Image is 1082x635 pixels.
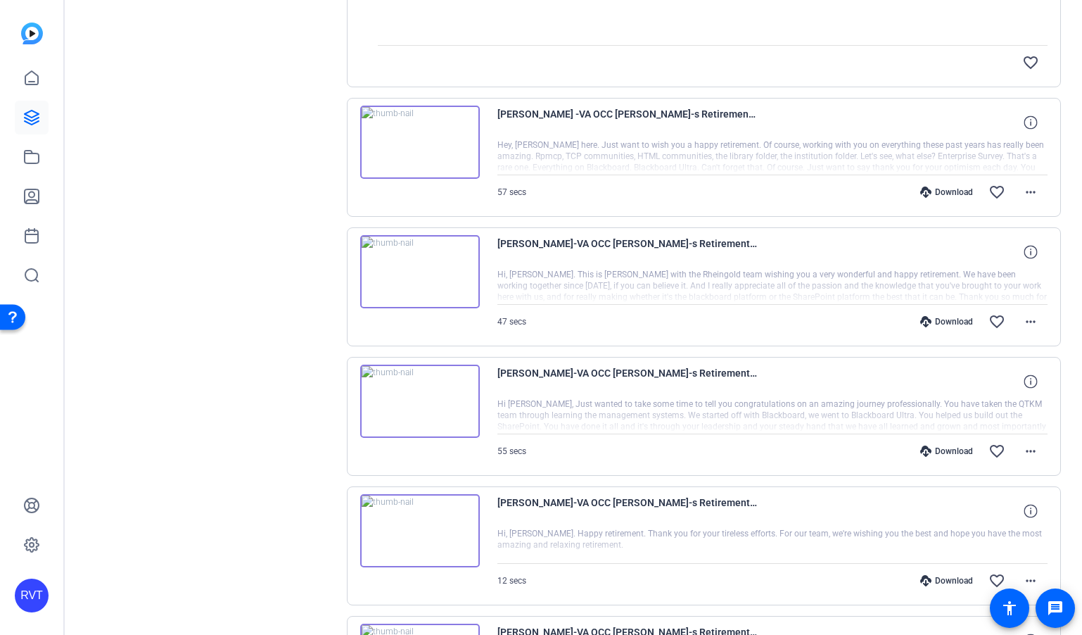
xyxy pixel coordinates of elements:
[913,575,980,586] div: Download
[1001,600,1018,617] mat-icon: accessibility
[497,106,758,139] span: [PERSON_NAME] -VA OCC [PERSON_NAME]-s Retirement Video-[PERSON_NAME]-s Retirement Video Submissio...
[360,106,480,179] img: thumb-nail
[497,187,526,197] span: 57 secs
[1022,443,1039,460] mat-icon: more_horiz
[913,446,980,457] div: Download
[15,579,49,612] div: RVT
[913,187,980,198] div: Download
[1022,54,1039,71] mat-icon: favorite_border
[360,494,480,567] img: thumb-nail
[1022,572,1039,589] mat-icon: more_horiz
[988,443,1005,460] mat-icon: favorite_border
[497,576,526,586] span: 12 secs
[1022,184,1039,201] mat-icon: more_horiz
[913,316,980,327] div: Download
[497,446,526,456] span: 55 secs
[497,365,758,398] span: [PERSON_NAME]-VA OCC [PERSON_NAME]-s Retirement Video-[PERSON_NAME]-s Retirement Video Submission...
[988,572,1005,589] mat-icon: favorite_border
[988,184,1005,201] mat-icon: favorite_border
[988,313,1005,330] mat-icon: favorite_border
[21,23,43,44] img: blue-gradient.svg
[497,317,526,327] span: 47 secs
[360,235,480,308] img: thumb-nail
[1047,600,1064,617] mat-icon: message
[497,235,758,269] span: [PERSON_NAME]-VA OCC [PERSON_NAME]-s Retirement Video-[PERSON_NAME]-s Retirement Video Submission...
[360,365,480,438] img: thumb-nail
[497,494,758,528] span: [PERSON_NAME]-VA OCC [PERSON_NAME]-s Retirement Video-[PERSON_NAME]-s Retirement Video Submission...
[1022,313,1039,330] mat-icon: more_horiz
